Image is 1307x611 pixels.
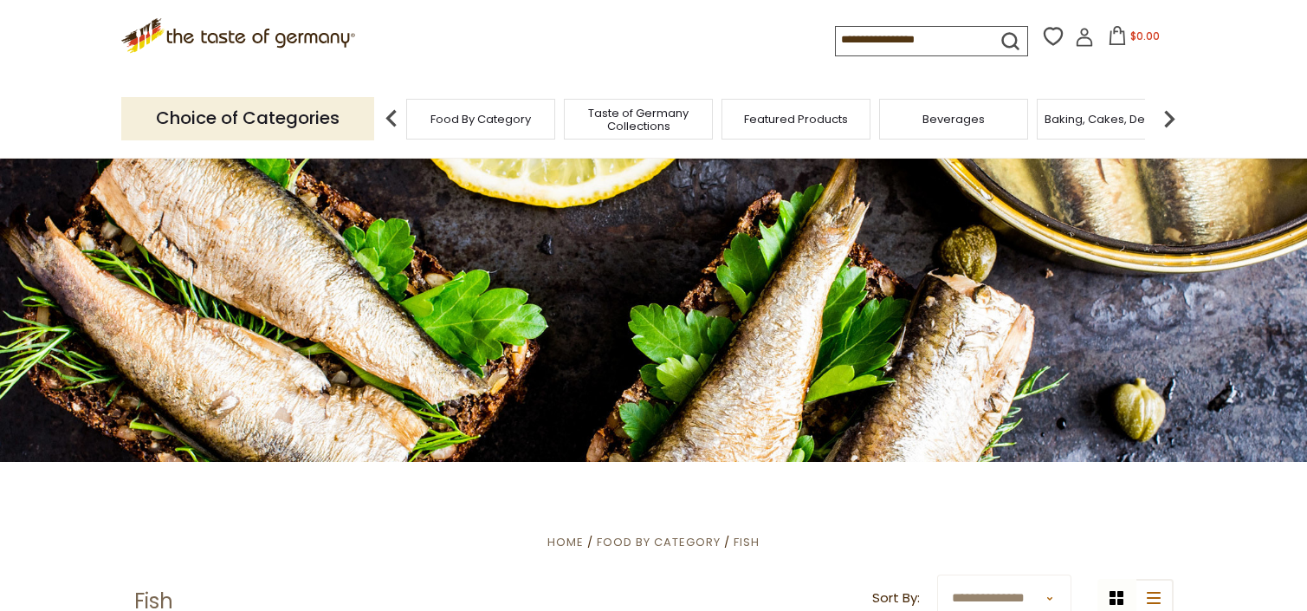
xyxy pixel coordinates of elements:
[374,101,409,136] img: previous arrow
[1152,101,1187,136] img: next arrow
[922,113,985,126] a: Beverages
[1097,26,1171,52] button: $0.00
[734,534,760,550] a: Fish
[1045,113,1179,126] a: Baking, Cakes, Desserts
[1130,29,1160,43] span: $0.00
[121,97,374,140] p: Choice of Categories
[872,588,920,609] label: Sort By:
[547,534,584,550] a: Home
[569,107,708,133] a: Taste of Germany Collections
[597,534,721,550] a: Food By Category
[430,113,531,126] a: Food By Category
[744,113,848,126] a: Featured Products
